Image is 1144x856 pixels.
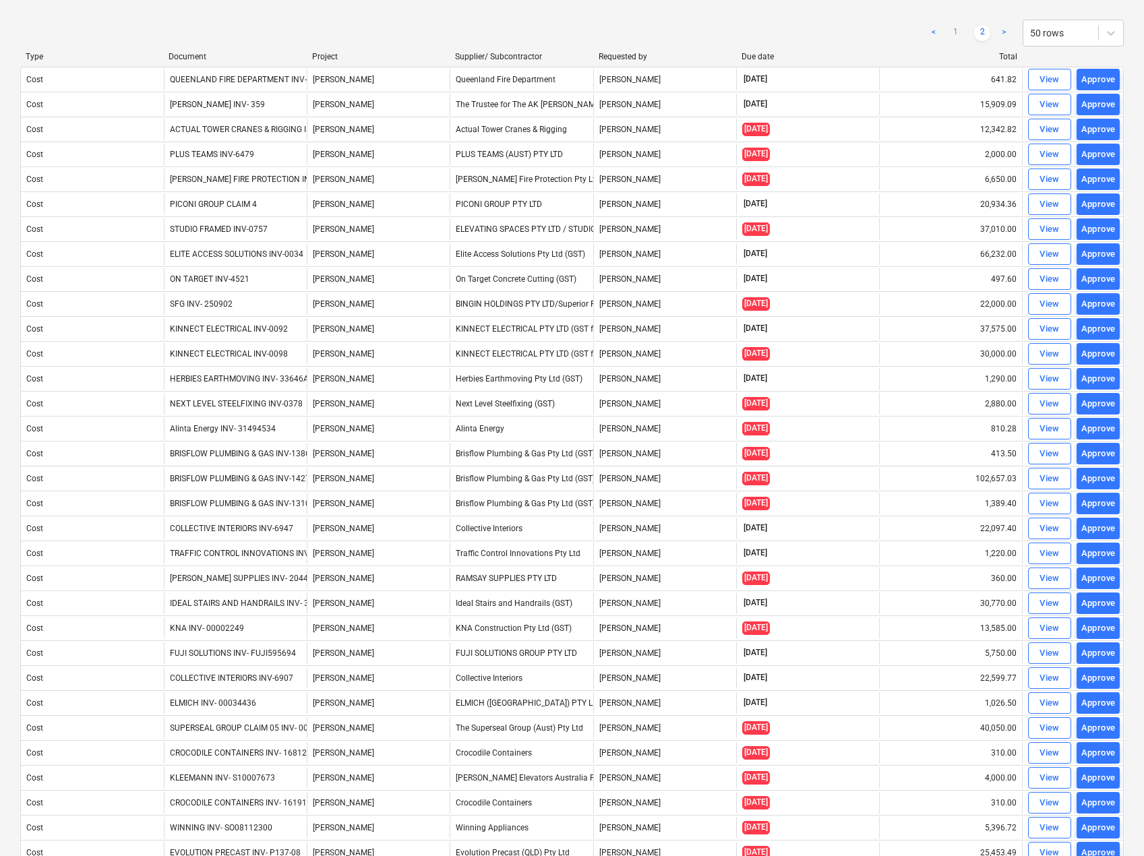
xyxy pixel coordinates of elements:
[170,399,303,408] div: NEXT LEVEL STEELFIXING INV-0378
[742,173,770,185] span: [DATE]
[1040,147,1060,162] div: View
[1040,272,1060,287] div: View
[1077,642,1120,664] button: Approve
[1040,721,1060,736] div: View
[26,100,43,109] div: Cost
[593,667,736,689] div: [PERSON_NAME]
[593,418,736,439] div: [PERSON_NAME]
[1081,446,1116,462] div: Approve
[170,424,276,433] div: Alinta Energy INV- 31494534
[1077,193,1120,215] button: Approve
[1077,443,1120,464] button: Approve
[1028,767,1071,789] button: View
[26,424,43,433] div: Cost
[1081,471,1116,487] div: Approve
[1028,568,1071,589] button: View
[742,148,770,160] span: [DATE]
[879,767,1022,789] div: 4,000.00
[1040,671,1060,686] div: View
[1040,596,1060,611] div: View
[450,393,593,415] div: Next Level Steelfixing (GST)
[742,373,769,384] span: [DATE]
[1040,820,1060,836] div: View
[26,150,43,159] div: Cost
[1081,172,1116,187] div: Approve
[170,349,288,359] div: KINNECT ELECTRICAL INV-0098
[1028,592,1071,614] button: View
[1028,368,1071,390] button: View
[742,248,769,259] span: [DATE]
[170,274,249,284] div: ON TARGET INV-4521
[450,268,593,290] div: On Target Concrete Cutting (GST)
[312,52,444,61] div: Project
[313,224,374,234] span: Della Rosa
[1081,322,1116,337] div: Approve
[879,144,1022,165] div: 2,000.00
[1040,396,1060,412] div: View
[593,568,736,589] div: [PERSON_NAME]
[169,52,301,61] div: Document
[1028,617,1071,639] button: View
[450,767,593,789] div: [PERSON_NAME] Elevators Australia Pty Ltd
[1077,69,1120,90] button: Approve
[879,518,1022,539] div: 22,097.40
[1040,421,1060,437] div: View
[879,742,1022,764] div: 310.00
[1077,243,1120,265] button: Approve
[879,692,1022,714] div: 1,026.50
[1028,343,1071,365] button: View
[1040,172,1060,187] div: View
[593,468,736,489] div: [PERSON_NAME]
[1077,268,1120,290] button: Approve
[313,424,374,433] span: Della Rosa
[450,642,593,664] div: FUJI SOLUTIONS GROUP PTY LTD
[1081,546,1116,561] div: Approve
[450,617,593,639] div: KNA Construction Pty Ltd (GST)
[1081,247,1116,262] div: Approve
[1040,371,1060,387] div: View
[593,218,736,240] div: [PERSON_NAME]
[1028,518,1071,539] button: View
[450,69,593,90] div: Queenland Fire Department
[1081,745,1116,761] div: Approve
[1081,696,1116,711] div: Approve
[313,324,374,334] span: Della Rosa
[1077,318,1120,340] button: Approve
[593,243,736,265] div: [PERSON_NAME]
[1040,346,1060,362] div: View
[450,343,593,365] div: KINNECT ELECTRICAL PTY LTD (GST from [DATE])
[170,249,303,259] div: ELITE ACCESS SOLUTIONS INV-0034
[1040,696,1060,711] div: View
[170,75,356,84] div: QUEENLAND FIRE DEPARTMENT INV- 6000192475
[313,125,374,134] span: Della Rosa
[926,25,942,41] a: Previous page
[450,443,593,464] div: Brisflow Plumbing & Gas Pty Ltd (GST)
[1077,169,1120,190] button: Approve
[879,667,1022,689] div: 22,599.77
[313,274,374,284] span: Della Rosa
[1077,717,1120,739] button: Approve
[1040,72,1060,88] div: View
[170,125,338,134] div: ACTUAL TOWER CRANES & RIGGING INV-0052
[593,592,736,614] div: [PERSON_NAME]
[1081,272,1116,287] div: Approve
[879,642,1022,664] div: 5,750.00
[1077,468,1120,489] button: Approve
[1081,97,1116,113] div: Approve
[879,717,1022,739] div: 40,050.00
[1028,144,1071,165] button: View
[1028,493,1071,514] button: View
[1028,218,1071,240] button: View
[593,293,736,315] div: [PERSON_NAME]
[1081,346,1116,362] div: Approve
[742,347,770,360] span: [DATE]
[593,268,736,290] div: [PERSON_NAME]
[1028,393,1071,415] button: View
[26,474,43,483] div: Cost
[593,767,736,789] div: [PERSON_NAME]
[170,150,254,159] div: PLUS TEAMS INV-6479
[26,274,43,284] div: Cost
[1040,322,1060,337] div: View
[170,449,310,458] div: BRISFLOW PLUMBING & GAS INV-1386
[170,474,310,483] div: BRISFLOW PLUMBING & GAS INV-1427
